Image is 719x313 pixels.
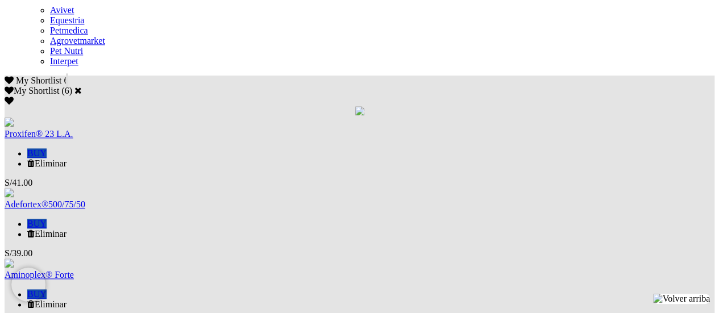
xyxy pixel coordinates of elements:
[27,289,47,299] a: BUY
[50,46,83,56] a: Pet Nutri
[27,219,47,228] a: BUY
[27,158,714,169] div: Eliminar
[27,148,47,158] a: BUY
[5,118,14,127] img: proxifen-23-la.jpg
[50,36,105,45] a: Agrovetmarket
[5,199,85,209] a: Adefortex®500/75/50
[653,294,710,304] img: Volver arriba
[27,229,714,239] div: Eliminar
[5,178,714,188] div: S/41.00
[65,86,69,95] label: 6
[27,299,714,310] div: Eliminar
[50,5,74,15] a: Avivet
[16,76,61,85] span: My Shortlist
[11,268,45,302] iframe: Brevo live chat
[50,56,78,66] a: Interpet
[5,129,73,139] a: Proxifen® 23 L.A.
[5,86,59,95] label: My Shortlist
[5,188,14,197] img: adefortex500-75-50.jpg
[5,248,714,258] div: S/39.00
[50,15,84,25] a: Equestria
[64,76,68,85] span: 6
[61,86,72,95] span: ( )
[355,106,364,115] img: loading.gif
[74,86,82,95] a: Cerrar
[5,258,14,268] img: aminoplex-forte.jpg
[50,26,88,35] a: Petmedica
[5,270,74,279] a: Aminoplex® Forte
